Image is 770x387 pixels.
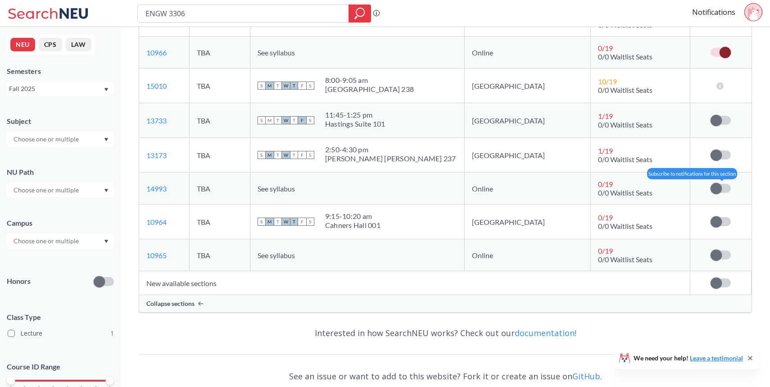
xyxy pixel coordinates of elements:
[274,116,282,124] span: T
[146,151,167,159] a: 13173
[189,103,250,138] td: TBA
[7,312,114,322] span: Class Type
[104,138,109,141] svg: Dropdown arrow
[146,116,167,125] a: 13733
[306,218,314,226] span: S
[7,82,114,96] div: Fall 2025Dropdown arrow
[290,116,298,124] span: T
[306,82,314,90] span: S
[9,236,85,246] input: Choose one or multiple
[464,36,590,68] td: Online
[146,48,167,57] a: 10966
[598,155,652,164] span: 0/0 Waitlist Seats
[266,218,274,226] span: M
[189,239,250,271] td: TBA
[598,146,613,155] span: 1 / 19
[139,295,752,312] div: Collapse sections
[189,138,250,173] td: TBA
[9,84,103,94] div: Fall 2025
[464,205,590,239] td: [GEOGRAPHIC_DATA]
[258,116,266,124] span: S
[598,213,613,222] span: 0 / 19
[325,212,380,221] div: 9:15 - 10:20 am
[274,82,282,90] span: T
[146,251,167,260] a: 10965
[598,222,652,230] span: 0/0 Waitlist Seats
[189,205,250,239] td: TBA
[258,218,266,226] span: S
[146,184,167,193] a: 14993
[598,77,617,86] span: 10 / 19
[110,328,114,338] span: 1
[9,185,85,196] input: Choose one or multiple
[189,68,250,103] td: TBA
[274,218,282,226] span: T
[104,189,109,192] svg: Dropdown arrow
[634,355,743,361] span: We need your help!
[306,116,314,124] span: S
[7,167,114,177] div: NU Path
[690,354,743,362] a: Leave a testimonial
[598,112,613,120] span: 1 / 19
[282,151,290,159] span: W
[692,7,735,17] a: Notifications
[7,276,31,287] p: Honors
[7,233,114,249] div: Dropdown arrow
[258,151,266,159] span: S
[598,255,652,264] span: 0/0 Waitlist Seats
[298,82,306,90] span: F
[7,116,114,126] div: Subject
[598,180,613,188] span: 0 / 19
[145,6,342,21] input: Class, professor, course number, "phrase"
[515,328,576,338] a: documentation!
[598,86,652,94] span: 0/0 Waitlist Seats
[274,151,282,159] span: T
[325,145,456,154] div: 2:50 - 4:30 pm
[290,151,298,159] span: T
[266,116,274,124] span: M
[7,132,114,147] div: Dropdown arrow
[290,82,298,90] span: T
[598,44,613,52] span: 0 / 19
[139,320,752,346] div: Interested in how SearchNEU works? Check out our
[282,116,290,124] span: W
[325,110,385,119] div: 11:45 - 1:25 pm
[325,76,414,85] div: 8:00 - 9:05 am
[9,134,85,145] input: Choose one or multiple
[139,271,690,295] td: New available sections
[598,52,652,61] span: 0/0 Waitlist Seats
[354,7,365,20] svg: magnifying glass
[146,300,195,308] span: Collapse sections
[8,328,114,339] label: Lecture
[258,48,295,57] span: See syllabus
[598,120,652,129] span: 0/0 Waitlist Seats
[146,218,167,226] a: 10964
[104,240,109,243] svg: Dropdown arrow
[464,68,590,103] td: [GEOGRAPHIC_DATA]
[7,218,114,228] div: Campus
[298,151,306,159] span: F
[10,38,35,51] button: NEU
[39,38,62,51] button: CPS
[189,173,250,205] td: TBA
[325,154,456,163] div: [PERSON_NAME] [PERSON_NAME] 237
[464,138,590,173] td: [GEOGRAPHIC_DATA]
[266,82,274,90] span: M
[464,103,590,138] td: [GEOGRAPHIC_DATA]
[189,36,250,68] td: TBA
[258,251,295,260] span: See syllabus
[104,88,109,91] svg: Dropdown arrow
[282,82,290,90] span: W
[290,218,298,226] span: T
[7,182,114,198] div: Dropdown arrow
[7,362,114,372] p: Course ID Range
[298,218,306,226] span: F
[464,173,590,205] td: Online
[282,218,290,226] span: W
[258,82,266,90] span: S
[464,239,590,271] td: Online
[598,246,613,255] span: 0 / 19
[306,151,314,159] span: S
[146,82,167,90] a: 15010
[266,151,274,159] span: M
